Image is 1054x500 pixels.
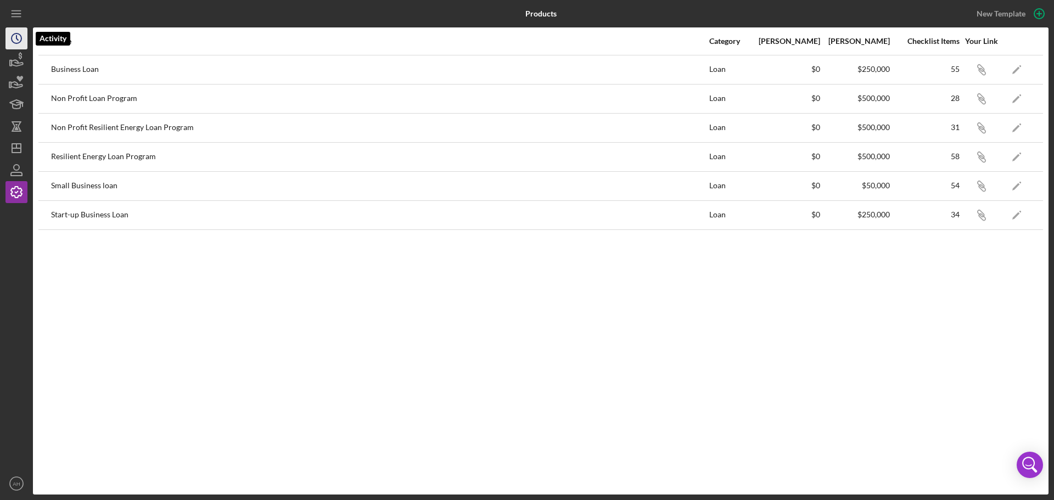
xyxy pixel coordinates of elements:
div: 31 [891,123,960,132]
b: Products [525,9,557,18]
div: $0 [752,152,820,161]
div: 54 [891,181,960,190]
div: $0 [752,65,820,74]
div: [PERSON_NAME] [821,37,890,46]
div: $0 [752,94,820,103]
div: $250,000 [821,65,890,74]
div: $500,000 [821,152,890,161]
div: Resilient Energy Loan Program [51,143,708,171]
div: $500,000 [821,94,890,103]
text: AH [13,481,20,487]
div: Non Profit Loan Program [51,85,708,113]
div: Open Intercom Messenger [1017,452,1043,478]
div: $0 [752,181,820,190]
div: 55 [891,65,960,74]
div: Start-up Business Loan [51,201,708,229]
div: Loan [709,201,750,229]
div: $0 [752,123,820,132]
div: $500,000 [821,123,890,132]
div: 34 [891,210,960,219]
div: New Template [977,5,1025,22]
div: Loan [709,85,750,113]
div: 58 [891,152,960,161]
div: Name [51,37,708,46]
div: Non Profit Resilient Energy Loan Program [51,114,708,142]
div: $250,000 [821,210,890,219]
div: Loan [709,143,750,171]
div: Loan [709,56,750,83]
div: 28 [891,94,960,103]
div: Loan [709,172,750,200]
button: AH [5,473,27,495]
div: Category [709,37,750,46]
button: New Template [970,5,1049,22]
div: Your Link [961,37,1002,46]
div: $50,000 [821,181,890,190]
div: Loan [709,114,750,142]
div: Small Business loan [51,172,708,200]
div: Checklist Items [891,37,960,46]
div: [PERSON_NAME] [752,37,820,46]
div: $0 [752,210,820,219]
div: Business Loan [51,56,708,83]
